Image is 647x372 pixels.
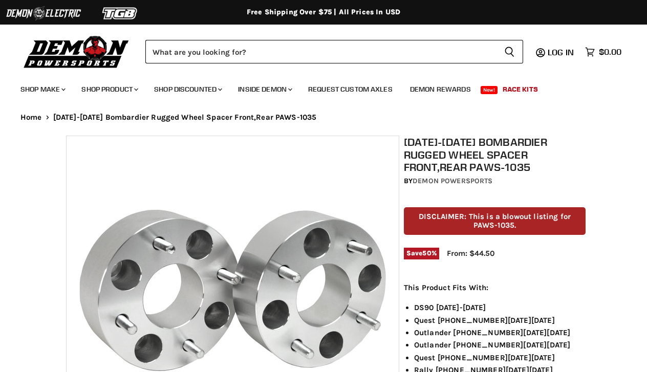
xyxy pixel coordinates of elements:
[404,136,586,173] h1: [DATE]-[DATE] Bombardier Rugged Wheel Spacer Front,Rear PAWS-1035
[230,79,298,100] a: Inside Demon
[53,113,317,122] span: [DATE]-[DATE] Bombardier Rugged Wheel Spacer Front,Rear PAWS-1035
[414,326,586,339] li: Outlander [PHONE_NUMBER][DATE][DATE]
[414,301,586,314] li: DS90 [DATE]-[DATE]
[580,45,627,59] a: $0.00
[404,281,586,294] p: This Product Fits With:
[496,40,523,63] button: Search
[599,47,621,57] span: $0.00
[447,249,494,258] span: From: $44.50
[495,79,546,100] a: Race Kits
[402,79,479,100] a: Demon Rewards
[74,79,144,100] a: Shop Product
[13,75,619,100] ul: Main menu
[404,207,586,235] p: DISCLAIMER: This is a blowout listing for PAWS-1035.
[145,40,523,63] form: Product
[404,248,439,259] span: Save %
[13,79,72,100] a: Shop Make
[145,40,496,63] input: Search
[413,177,492,185] a: Demon Powersports
[548,47,574,57] span: Log in
[300,79,400,100] a: Request Custom Axles
[5,4,82,23] img: Demon Electric Logo 2
[414,352,586,364] li: Quest [PHONE_NUMBER][DATE][DATE]
[20,113,42,122] a: Home
[82,4,159,23] img: TGB Logo 2
[20,33,133,70] img: Demon Powersports
[414,314,586,326] li: Quest [PHONE_NUMBER][DATE][DATE]
[414,339,586,351] li: Outlander [PHONE_NUMBER][DATE][DATE]
[422,249,431,257] span: 50
[146,79,228,100] a: Shop Discounted
[481,86,498,94] span: New!
[543,48,580,57] a: Log in
[404,176,586,187] div: by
